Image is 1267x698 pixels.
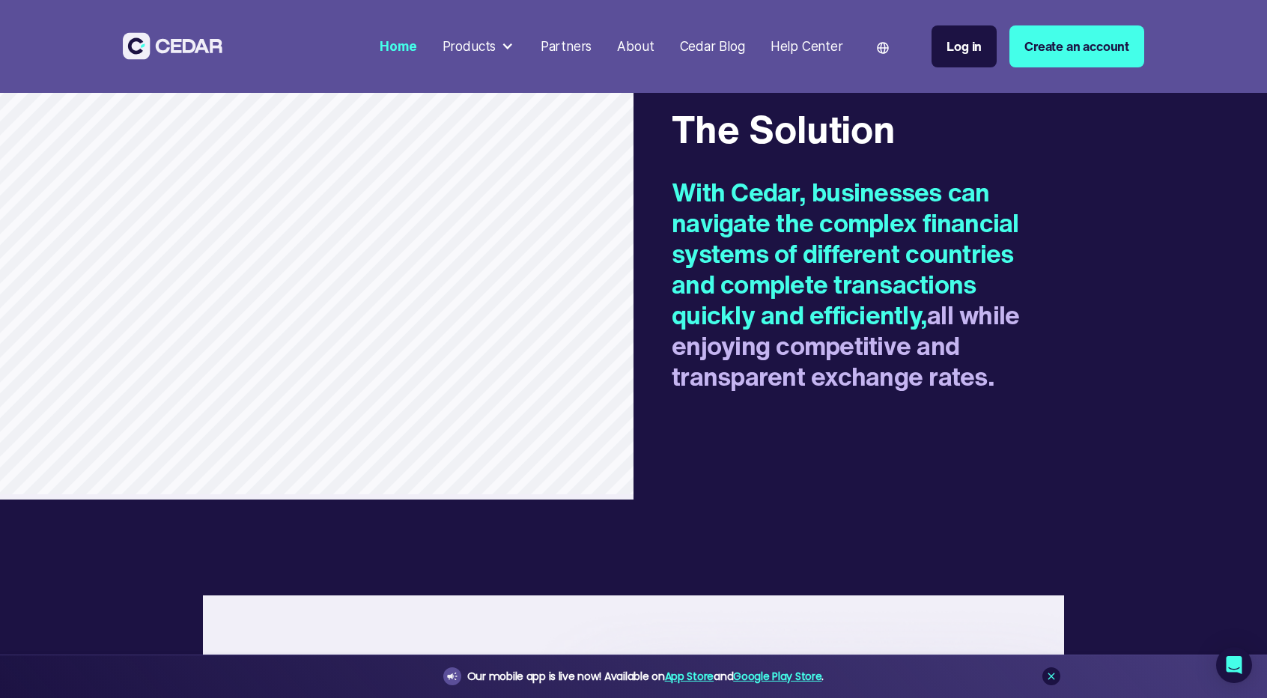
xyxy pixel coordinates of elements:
[672,106,1033,151] h3: The Solution
[673,29,751,64] a: Cedar Blog
[617,37,654,56] div: About
[446,670,458,682] img: announcement
[1009,25,1144,67] a: Create an account
[771,37,843,56] div: Help Center
[672,173,1019,333] span: With Cedar, businesses can navigate the complex financial systems of different countries and comp...
[733,669,821,684] a: Google Play Store
[672,177,1033,391] h2: all while enjoying competitive and transparent exchange rates.
[374,29,423,64] a: Home
[467,667,824,686] div: Our mobile app is live now! Available on and .
[534,29,598,64] a: Partners
[611,29,660,64] a: About
[541,37,592,56] div: Partners
[443,37,496,56] div: Products
[436,31,521,63] div: Products
[947,37,982,56] div: Log in
[1216,647,1252,683] div: Open Intercom Messenger
[764,29,849,64] a: Help Center
[665,669,714,684] a: App Store
[380,37,416,56] div: Home
[932,25,997,67] a: Log in
[680,37,745,56] div: Cedar Blog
